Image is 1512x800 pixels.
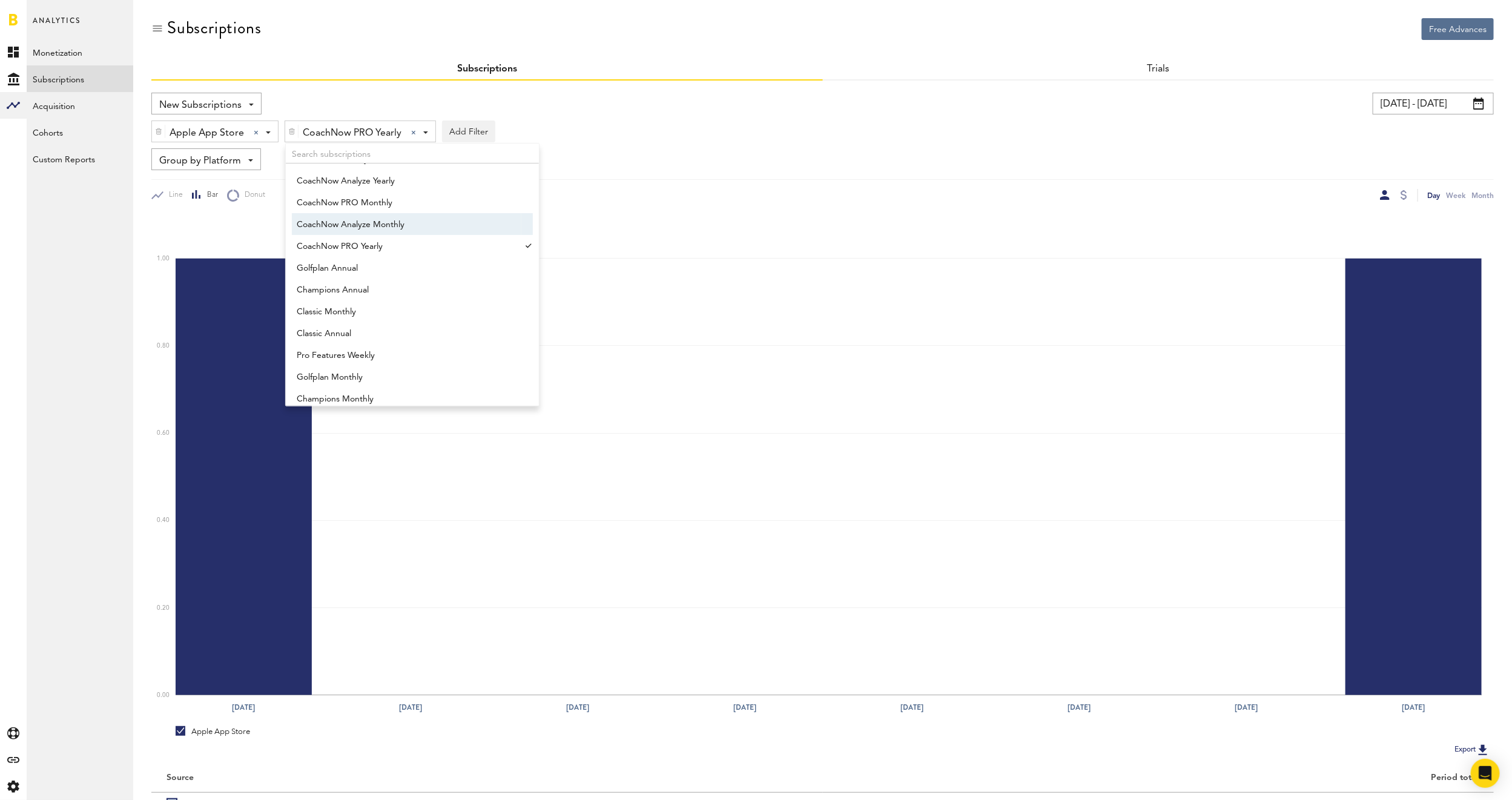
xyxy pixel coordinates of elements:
text: 0.00 [157,692,170,698]
input: Search subscriptions [286,144,539,164]
a: Subscriptions [457,64,517,74]
div: Delete [152,121,165,142]
text: 0.40 [157,518,170,524]
a: Trials [1147,64,1169,74]
span: CoachNow PRO Yearly [297,236,517,257]
span: Bar [202,190,218,200]
text: 0.20 [157,605,170,611]
a: Cohorts [27,119,133,145]
span: Golfplan Annual [297,258,517,279]
button: Add Filter [442,121,495,142]
a: Golfplan Monthly [292,366,521,388]
span: CoachNow PRO Monthly [297,193,517,213]
img: trash_awesome_blue.svg [155,127,162,136]
span: New Subscriptions [159,95,242,116]
span: Line [163,190,183,200]
img: trash_awesome_blue.svg [288,127,295,136]
span: Golfplan Monthly [297,367,517,388]
a: Custom Reports [27,145,133,172]
div: Subscriptions [167,18,261,38]
span: Donut [239,190,265,200]
img: Export [1476,742,1490,757]
button: Export [1451,742,1494,758]
span: Analytics [33,13,81,39]
a: Champions Monthly [292,388,521,409]
text: [DATE] [900,702,923,713]
span: Classic Monthly [297,302,517,322]
text: [DATE] [1235,702,1258,713]
text: [DATE] [733,702,756,713]
a: Golfplan Annual [292,257,521,279]
a: CoachNow Analyze Monthly [292,213,521,235]
text: [DATE] [399,702,422,713]
text: [DATE] [1402,702,1425,713]
div: Apple App Store [176,726,250,737]
span: Group by Platform [159,151,241,171]
text: [DATE] [566,702,589,713]
div: Open Intercom Messenger [1471,759,1500,788]
span: Pro Features Weekly [297,345,517,366]
span: CoachNow Analyze Monthly [297,214,517,235]
a: CoachNow Analyze Yearly [292,170,521,191]
span: Apple App Store [170,123,244,144]
text: [DATE] [1068,702,1091,713]
div: Clear [411,130,416,135]
span: CoachNow PRO Yearly [303,123,401,144]
div: Clear [254,130,259,135]
text: 0.60 [157,430,170,436]
a: CoachNow PRO Yearly [292,235,521,257]
text: [DATE] [232,702,255,713]
div: Delete [285,121,299,142]
span: Champions Annual [297,280,517,300]
div: Week [1446,189,1465,202]
button: Free Advances [1422,18,1494,40]
span: Support [24,8,68,19]
a: Pro Features Weekly [292,344,521,366]
span: Champions Monthly [297,389,517,409]
div: Period total [838,773,1479,783]
a: Classic Monthly [292,300,521,322]
a: CoachNow PRO Monthly [292,191,521,213]
span: CoachNow Analyze Yearly [297,171,517,191]
div: Month [1471,189,1494,202]
a: Champions Annual [292,279,521,300]
text: 1.00 [157,256,170,262]
a: Acquisition [27,92,133,119]
a: Classic Annual [292,322,521,344]
a: Monetization [27,39,133,65]
div: Source [167,773,194,783]
div: Day [1427,189,1440,202]
text: 0.80 [157,343,170,349]
span: Classic Annual [297,323,517,344]
a: Subscriptions [27,65,133,92]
